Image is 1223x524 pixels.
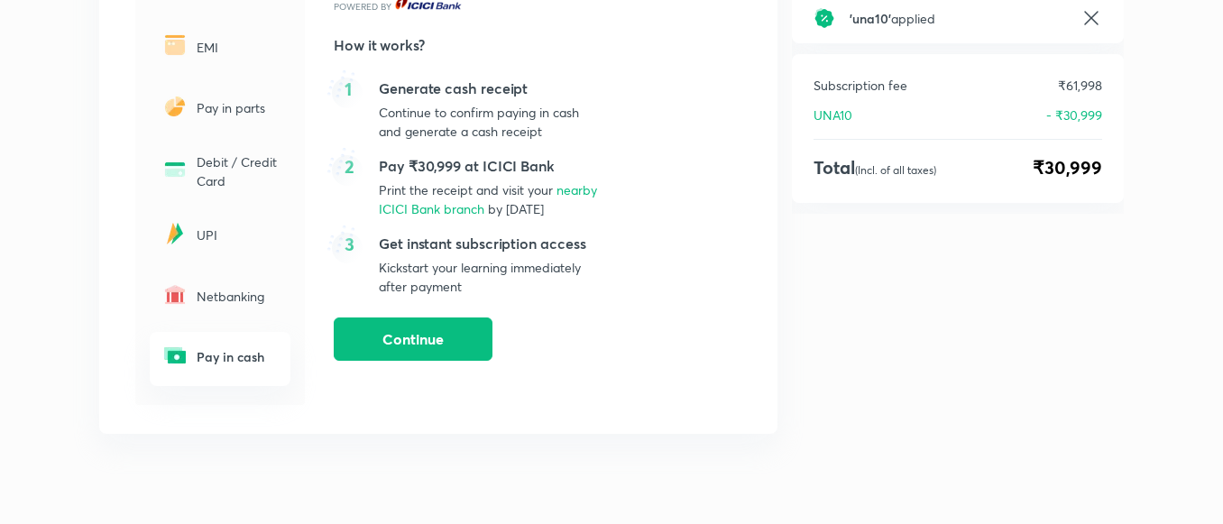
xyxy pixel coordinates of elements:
p: - ₹30,999 [1046,106,1102,124]
p: Debit / Credit Card [197,152,280,190]
span: Kickstart your learning immediately after payment [379,259,581,295]
h6: applied [850,9,1066,28]
span: Continue [382,330,444,348]
img: - [161,31,189,60]
p: Pay in parts [197,98,280,117]
p: Netbanking [197,287,280,306]
img: bullet-bg [326,67,363,111]
p: UPI [197,225,280,244]
h5: How it works? [334,34,622,56]
img: bullet-bg [326,222,363,266]
p: EMI [197,38,280,57]
span: ' una10 ' [850,10,891,27]
p: Subscription fee [814,76,907,95]
img: - [161,92,189,121]
img: - [161,341,189,370]
span: Continue to confirm paying in cash and generate a cash receipt [379,104,579,140]
h4: Total [814,154,936,181]
p: UNA10 [814,106,852,124]
h5: Pay ₹30,999 at ICICI Bank [379,155,604,177]
button: Continue [334,317,492,361]
h5: Get instant subscription access [379,233,604,254]
h5: Generate cash receipt [379,78,604,99]
img: bullet-bg [326,144,363,188]
span: POWERED BY [334,1,463,13]
img: - [161,280,189,309]
span: nearby ICICI Bank branch [379,181,597,217]
img: - [161,155,189,184]
p: (Incl. of all taxes) [855,163,936,177]
p: ₹61,998 [1058,76,1102,95]
h6: Pay in cash [197,347,280,366]
span: ₹30,999 [1033,154,1102,181]
span: Print the receipt and visit your by [DATE] [379,181,597,217]
img: - [161,219,189,248]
